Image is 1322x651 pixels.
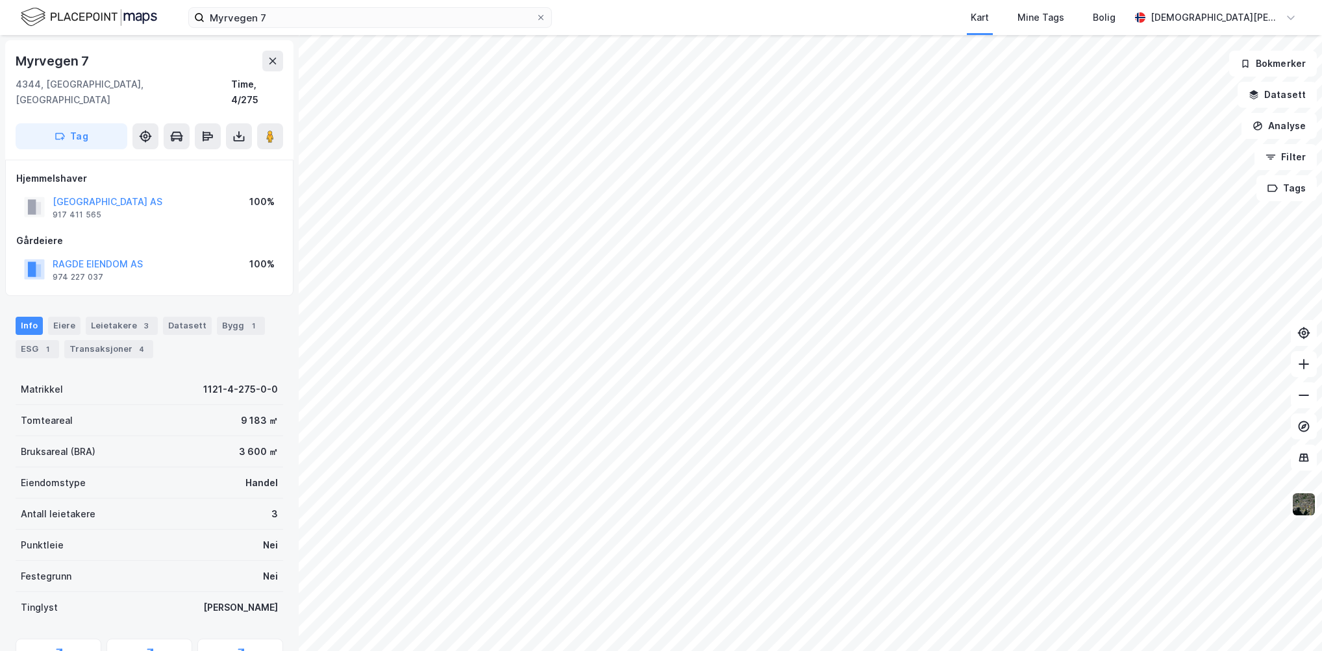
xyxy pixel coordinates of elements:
[16,123,127,149] button: Tag
[21,382,63,397] div: Matrikkel
[203,382,278,397] div: 1121-4-275-0-0
[1256,175,1317,201] button: Tags
[16,51,92,71] div: Myrvegen 7
[16,233,282,249] div: Gårdeiere
[249,256,275,272] div: 100%
[203,600,278,615] div: [PERSON_NAME]
[16,77,231,108] div: 4344, [GEOGRAPHIC_DATA], [GEOGRAPHIC_DATA]
[205,8,536,27] input: Søk på adresse, matrikkel, gårdeiere, leietakere eller personer
[271,506,278,522] div: 3
[163,317,212,335] div: Datasett
[1254,144,1317,170] button: Filter
[1257,589,1322,651] iframe: Chat Widget
[21,413,73,428] div: Tomteareal
[16,171,282,186] div: Hjemmelshaver
[1238,82,1317,108] button: Datasett
[239,444,278,460] div: 3 600 ㎡
[135,343,148,356] div: 4
[140,319,153,332] div: 3
[1151,10,1280,25] div: [DEMOGRAPHIC_DATA][PERSON_NAME]
[48,317,81,335] div: Eiere
[21,537,64,553] div: Punktleie
[53,272,103,282] div: 974 227 037
[21,6,157,29] img: logo.f888ab2527a4732fd821a326f86c7f29.svg
[247,319,260,332] div: 1
[1291,492,1316,517] img: 9k=
[245,475,278,491] div: Handel
[21,475,86,491] div: Eiendomstype
[21,569,71,584] div: Festegrunn
[1017,10,1064,25] div: Mine Tags
[217,317,265,335] div: Bygg
[1093,10,1116,25] div: Bolig
[263,537,278,553] div: Nei
[64,340,153,358] div: Transaksjoner
[1241,113,1317,139] button: Analyse
[971,10,989,25] div: Kart
[263,569,278,584] div: Nei
[16,317,43,335] div: Info
[21,600,58,615] div: Tinglyst
[53,210,101,220] div: 917 411 565
[21,506,95,522] div: Antall leietakere
[241,413,278,428] div: 9 183 ㎡
[231,77,283,108] div: Time, 4/275
[249,194,275,210] div: 100%
[16,340,59,358] div: ESG
[1229,51,1317,77] button: Bokmerker
[21,444,95,460] div: Bruksareal (BRA)
[41,343,54,356] div: 1
[86,317,158,335] div: Leietakere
